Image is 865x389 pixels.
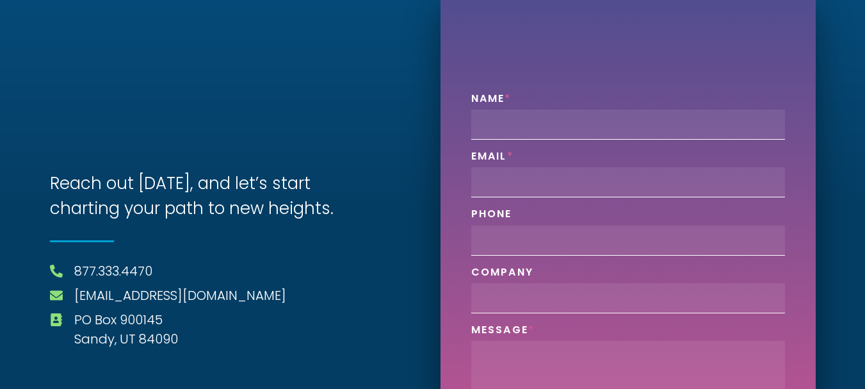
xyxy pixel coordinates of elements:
[71,310,178,349] span: PO Box 900145 Sandy, UT 84090
[74,286,286,305] a: [EMAIL_ADDRESS][DOMAIN_NAME]
[471,266,534,283] label: Company
[471,208,512,225] label: Phone
[74,261,152,281] a: 877.333.4470
[471,92,512,110] label: Name
[50,171,364,221] h3: Reach out [DATE], and let’s start charting your path to new heights.
[471,226,785,256] input: Only numbers and phone characters (#, -, *, etc) are accepted.
[471,324,535,341] label: Message
[471,150,513,167] label: Email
